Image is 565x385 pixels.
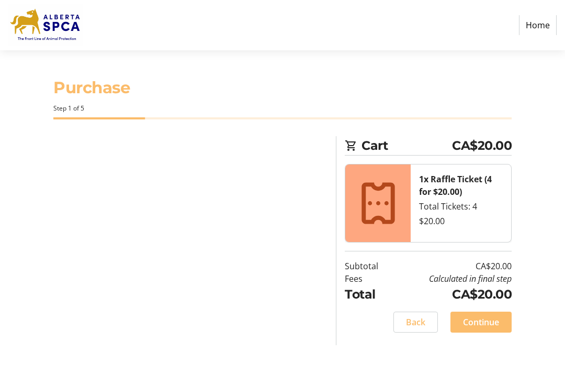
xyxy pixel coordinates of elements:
[345,285,393,303] td: Total
[519,15,557,35] a: Home
[53,75,512,100] h1: Purchase
[361,136,452,155] span: Cart
[53,104,512,113] div: Step 1 of 5
[345,272,393,285] td: Fees
[406,316,425,328] span: Back
[393,272,512,285] td: Calculated in final step
[393,260,512,272] td: CA$20.00
[345,260,393,272] td: Subtotal
[8,4,83,46] img: Alberta SPCA's Logo
[393,312,438,333] button: Back
[450,312,512,333] button: Continue
[452,136,512,155] span: CA$20.00
[393,285,512,303] td: CA$20.00
[419,173,492,197] strong: 1x Raffle Ticket (4 for $20.00)
[463,316,499,328] span: Continue
[419,200,503,213] div: Total Tickets: 4
[419,215,503,227] div: $20.00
